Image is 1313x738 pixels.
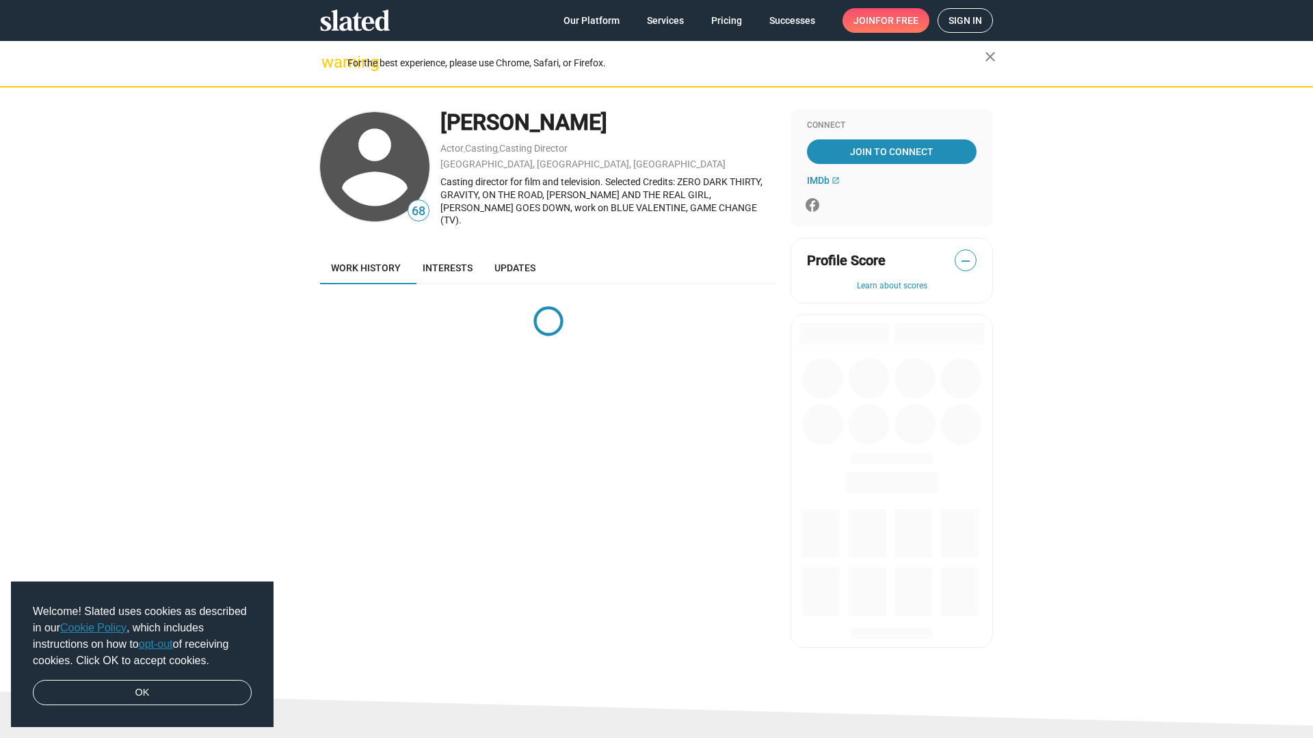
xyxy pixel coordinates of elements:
mat-icon: close [982,49,998,65]
mat-icon: open_in_new [832,176,840,184]
span: IMDb [807,175,830,186]
span: Pricing [711,8,742,33]
div: Connect [807,120,977,131]
mat-icon: warning [321,54,338,70]
a: Joinfor free [843,8,929,33]
a: Services [636,8,695,33]
a: Join To Connect [807,139,977,164]
a: [GEOGRAPHIC_DATA], [GEOGRAPHIC_DATA], [GEOGRAPHIC_DATA] [440,159,726,169]
span: 68 [408,202,429,221]
span: Welcome! Slated uses cookies as described in our , which includes instructions on how to of recei... [33,603,252,669]
a: Work history [320,251,412,284]
span: , [464,146,465,153]
a: Successes [758,8,826,33]
a: Actor [440,143,464,154]
span: — [955,252,976,270]
span: for free [875,8,918,33]
span: Sign in [949,9,982,32]
span: Services [647,8,684,33]
a: Interests [412,251,483,284]
a: Casting Director [499,143,568,154]
div: [PERSON_NAME] [440,108,777,137]
a: Cookie Policy [60,622,127,633]
a: Updates [483,251,546,284]
button: Learn about scores [807,281,977,292]
div: cookieconsent [11,582,274,728]
a: Casting [465,143,498,154]
div: Casting director for film and television. Selected Credits: ZERO DARK THIRTY, GRAVITY, ON THE ROA... [440,176,777,226]
a: opt-out [139,638,173,650]
a: Sign in [938,8,993,33]
a: IMDb [807,175,840,186]
span: Our Platform [563,8,620,33]
span: Profile Score [807,251,886,270]
span: Updates [494,262,535,273]
a: Our Platform [553,8,631,33]
div: For the best experience, please use Chrome, Safari, or Firefox. [347,54,985,72]
span: Work history [331,262,401,273]
span: Successes [769,8,815,33]
a: Pricing [700,8,753,33]
span: Interests [423,262,473,273]
span: , [498,146,499,153]
a: dismiss cookie message [33,680,252,706]
span: Join [853,8,918,33]
span: Join To Connect [810,139,974,164]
